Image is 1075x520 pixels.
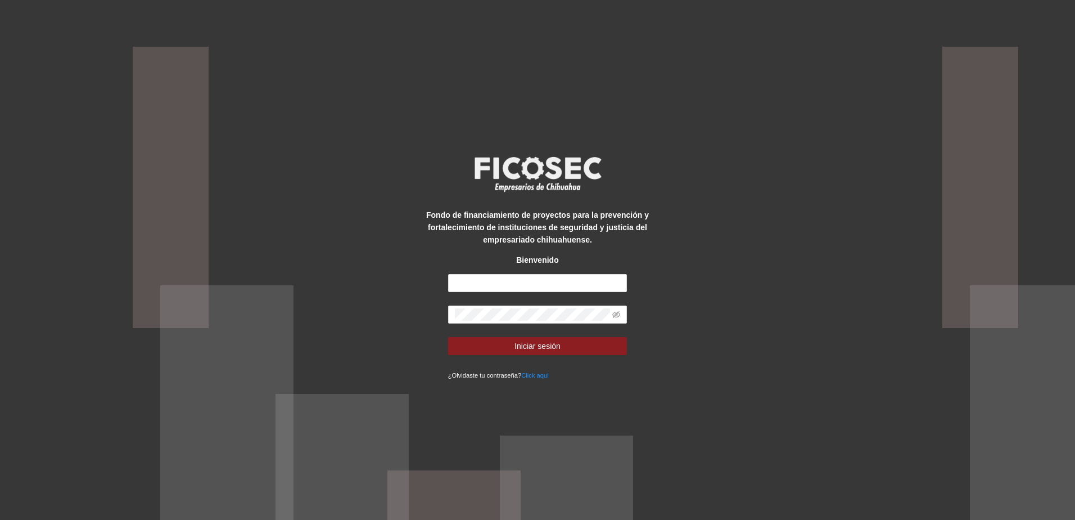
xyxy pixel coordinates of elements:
button: Iniciar sesión [448,337,627,355]
strong: Bienvenido [516,255,558,265]
span: Iniciar sesión [514,340,561,352]
strong: Fondo de financiamiento de proyectos para la prevención y fortalecimiento de instituciones de seg... [426,210,649,244]
img: logo [467,153,608,195]
a: Click aqui [521,372,549,379]
span: eye-invisible [612,311,620,319]
small: ¿Olvidaste tu contraseña? [448,372,549,379]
